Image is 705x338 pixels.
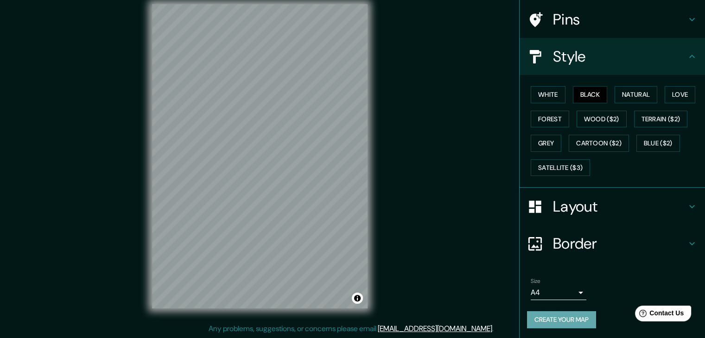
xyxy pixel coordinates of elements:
[520,188,705,225] div: Layout
[569,135,629,152] button: Cartoon ($2)
[622,302,695,328] iframe: Help widget launcher
[531,285,586,300] div: A4
[615,86,657,103] button: Natural
[352,293,363,304] button: Toggle attribution
[531,277,540,285] label: Size
[527,311,596,328] button: Create your map
[152,4,368,308] canvas: Map
[520,1,705,38] div: Pins
[634,111,688,128] button: Terrain ($2)
[520,225,705,262] div: Border
[553,47,686,66] h4: Style
[665,86,695,103] button: Love
[531,111,569,128] button: Forest
[494,323,495,334] div: .
[209,323,494,334] p: Any problems, suggestions, or concerns please email .
[531,159,590,176] button: Satellite ($3)
[553,234,686,253] h4: Border
[553,10,686,29] h4: Pins
[531,135,561,152] button: Grey
[495,323,497,334] div: .
[520,38,705,75] div: Style
[378,324,492,333] a: [EMAIL_ADDRESS][DOMAIN_NAME]
[531,86,565,103] button: White
[577,111,627,128] button: Wood ($2)
[553,197,686,216] h4: Layout
[573,86,608,103] button: Black
[636,135,680,152] button: Blue ($2)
